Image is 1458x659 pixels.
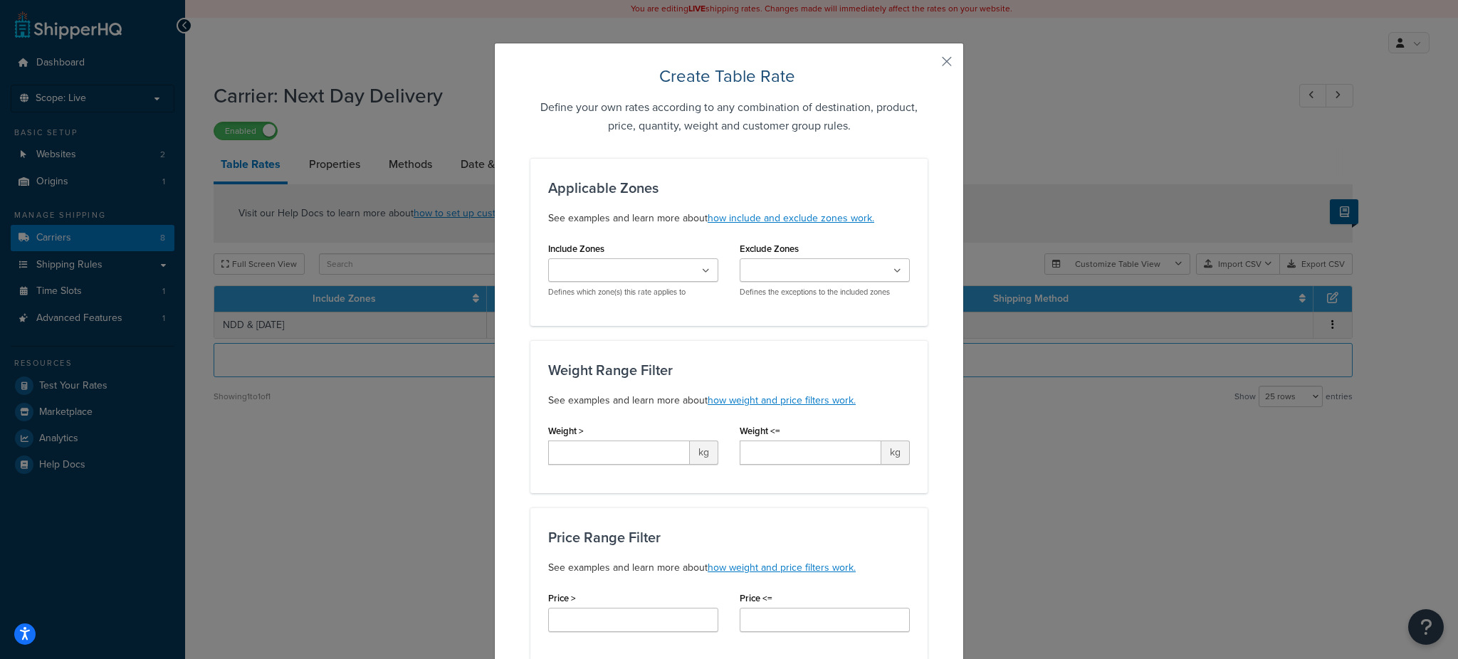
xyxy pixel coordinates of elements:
h5: Define your own rates according to any combination of destination, product, price, quantity, weig... [530,98,928,135]
p: Defines which zone(s) this rate applies to [548,287,718,297]
label: Weight > [548,426,584,436]
p: See examples and learn more about [548,392,910,409]
p: See examples and learn more about [548,559,910,576]
p: See examples and learn more about [548,210,910,227]
h3: Weight Range Filter [548,362,910,378]
p: Defines the exceptions to the included zones [740,287,910,297]
h3: Price Range Filter [548,529,910,545]
a: how weight and price filters work. [708,393,856,408]
label: Exclude Zones [740,243,799,254]
span: kg [690,441,718,465]
span: kg [881,441,910,465]
a: how include and exclude zones work. [708,211,874,226]
a: how weight and price filters work. [708,560,856,575]
label: Weight <= [740,426,780,436]
h2: Create Table Rate [530,65,928,88]
label: Price > [548,593,576,603]
label: Price <= [740,593,772,603]
h3: Applicable Zones [548,180,910,196]
label: Include Zones [548,243,604,254]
